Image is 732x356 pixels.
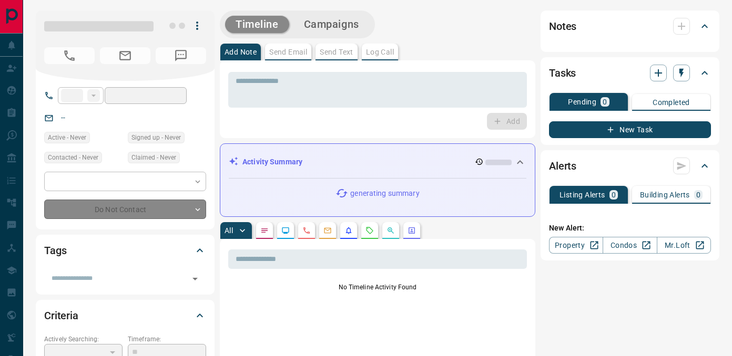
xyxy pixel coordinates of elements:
svg: Emails [323,226,332,235]
h2: Alerts [549,158,576,174]
p: Listing Alerts [560,191,605,198]
div: Tags [44,238,206,263]
svg: Requests [365,226,374,235]
span: No Number [44,47,95,64]
span: Contacted - Never [48,152,98,163]
button: Timeline [225,16,289,33]
div: Notes [549,14,711,39]
h2: Tasks [549,65,576,81]
div: Criteria [44,303,206,328]
span: Signed up - Never [131,132,181,143]
svg: Listing Alerts [344,226,353,235]
p: 0 [612,191,616,198]
p: Pending [568,98,596,106]
span: No Number [156,47,206,64]
button: Open [188,271,202,286]
h2: Criteria [44,307,78,324]
svg: Lead Browsing Activity [281,226,290,235]
p: New Alert: [549,223,711,234]
span: No Email [100,47,150,64]
span: Active - Never [48,132,86,143]
svg: Opportunities [387,226,395,235]
p: generating summary [350,188,419,199]
button: New Task [549,121,711,138]
p: Building Alerts [640,191,690,198]
div: Activity Summary [229,152,526,172]
p: Add Note [225,48,257,56]
svg: Notes [260,226,269,235]
span: Claimed - Never [131,152,176,163]
svg: Agent Actions [408,226,416,235]
p: Timeframe: [128,334,206,344]
p: Actively Searching: [44,334,123,344]
p: Activity Summary [242,156,302,167]
a: Mr.Loft [657,237,711,254]
a: Condos [603,237,657,254]
h2: Tags [44,242,66,259]
a: Property [549,237,603,254]
p: All [225,227,233,234]
p: No Timeline Activity Found [228,282,527,292]
div: Alerts [549,153,711,179]
p: 0 [696,191,700,198]
p: 0 [603,98,607,106]
button: Campaigns [293,16,370,33]
svg: Calls [302,226,311,235]
div: Tasks [549,60,711,86]
h2: Notes [549,18,576,35]
p: Completed [653,99,690,106]
a: -- [61,113,65,122]
div: Do Not Contact [44,200,206,219]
